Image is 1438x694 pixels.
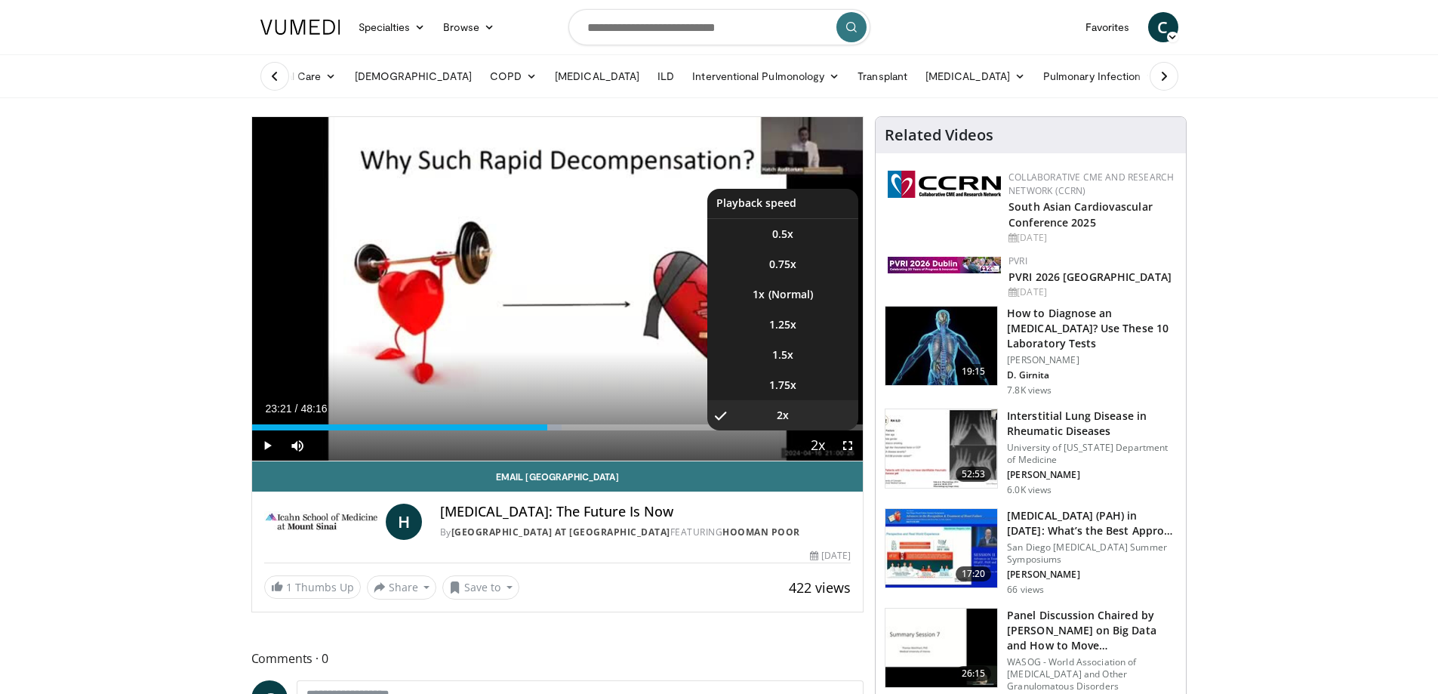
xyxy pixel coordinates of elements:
a: [GEOGRAPHIC_DATA] at [GEOGRAPHIC_DATA] [451,526,670,538]
span: 1x [753,287,765,302]
span: 1.25x [769,317,796,332]
a: Specialties [349,12,435,42]
a: 1 Thumbs Up [264,575,361,599]
a: 52:53 Interstitial Lung Disease in Rheumatic Diseases University of [US_STATE] Department of Medi... [885,409,1177,496]
p: WASOG - World Association of [MEDICAL_DATA] and Other Granulomatous Disorders [1007,656,1177,692]
img: 0a01cf0f-1ad1-425e-a5e7-1dd9b8720b61.150x105_q85_crop-smart_upscale.jpg [885,609,997,687]
div: [DATE] [810,549,851,563]
span: 17:20 [956,566,992,581]
span: 19:15 [956,364,992,379]
img: VuMedi Logo [260,20,340,35]
a: South Asian Cardiovascular Conference 2025 [1008,199,1153,230]
div: [DATE] [1008,285,1174,299]
span: 0.5x [772,227,793,242]
span: Comments 0 [251,649,864,668]
a: Email [GEOGRAPHIC_DATA] [252,461,864,492]
a: Hooman Poor [722,526,800,538]
img: 33783847-ac93-4ca7-89f8-ccbd48ec16ca.webp.150x105_q85_autocrop_double_scale_upscale_version-0.2.jpg [888,257,1001,273]
span: 1.5x [772,347,793,362]
video-js: Video Player [252,117,864,461]
span: 26:15 [956,666,992,681]
p: [PERSON_NAME] [1007,469,1177,481]
a: H [386,504,422,540]
h4: Related Videos [885,126,993,144]
p: 6.0K views [1007,484,1052,496]
img: 26f678e4-4e89-4aa0-bcfd-d0ab778d816e.150x105_q85_crop-smart_upscale.jpg [885,509,997,588]
h3: Interstitial Lung Disease in Rheumatic Diseases [1007,409,1177,439]
a: Favorites [1076,12,1139,42]
a: [MEDICAL_DATA] [916,61,1034,91]
p: 66 views [1007,584,1044,596]
img: 9d501fbd-9974-4104-9b57-c5e924c7b363.150x105_q85_crop-smart_upscale.jpg [885,409,997,488]
a: Browse [434,12,503,42]
p: D. Girnita [1007,369,1177,381]
a: ILD [648,61,683,91]
h3: Panel Discussion Chaired by [PERSON_NAME] on Big Data and How to Move… [1007,608,1177,653]
span: 0.75x [769,257,796,272]
span: 2x [777,408,789,423]
a: Transplant [848,61,916,91]
span: 422 views [789,578,851,597]
h3: [MEDICAL_DATA] (PAH) in [DATE]: What’s the Best Appro… [1007,508,1177,538]
span: 48:16 [300,403,327,415]
a: PVRI 2026 [GEOGRAPHIC_DATA] [1008,270,1172,284]
a: Pulmonary Infection [1034,61,1165,91]
span: 1 [286,580,292,594]
a: COPD [481,61,546,91]
a: Interventional Pulmonology [683,61,848,91]
button: Playback Rate [802,430,833,461]
button: Play [252,430,282,461]
span: 52:53 [956,467,992,482]
div: Progress Bar [252,424,864,430]
button: Save to [442,575,519,600]
button: Share [367,575,437,600]
div: [DATE] [1008,231,1174,245]
p: [PERSON_NAME] [1007,569,1177,581]
span: 23:21 [266,403,292,415]
a: C [1148,12,1178,42]
img: 94354a42-e356-4408-ae03-74466ea68b7a.150x105_q85_crop-smart_upscale.jpg [885,307,997,385]
input: Search topics, interventions [568,9,870,45]
button: Mute [282,430,313,461]
a: 19:15 How to Diagnose an [MEDICAL_DATA]? Use These 10 Laboratory Tests [PERSON_NAME] D. Girnita 7... [885,306,1177,396]
p: University of [US_STATE] Department of Medicine [1007,442,1177,466]
h4: [MEDICAL_DATA]: The Future Is Now [440,504,851,520]
span: 1.75x [769,378,796,393]
a: 17:20 [MEDICAL_DATA] (PAH) in [DATE]: What’s the Best Appro… San Diego [MEDICAL_DATA] Summer Symp... [885,508,1177,596]
img: a04ee3ba-8487-4636-b0fb-5e8d268f3737.png.150x105_q85_autocrop_double_scale_upscale_version-0.2.png [888,171,1001,198]
img: Icahn School of Medicine at Mount Sinai [264,504,380,540]
div: By FEATURING [440,526,851,539]
a: [MEDICAL_DATA] [546,61,648,91]
button: Fullscreen [833,430,863,461]
p: San Diego [MEDICAL_DATA] Summer Symposiums [1007,541,1177,566]
span: / [295,403,298,415]
h3: How to Diagnose an [MEDICAL_DATA]? Use These 10 Laboratory Tests [1007,306,1177,351]
p: 7.8K views [1007,384,1052,396]
a: Collaborative CME and Research Network (CCRN) [1008,171,1174,197]
a: [DEMOGRAPHIC_DATA] [346,61,481,91]
p: [PERSON_NAME] [1007,354,1177,366]
a: PVRI [1008,254,1027,267]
